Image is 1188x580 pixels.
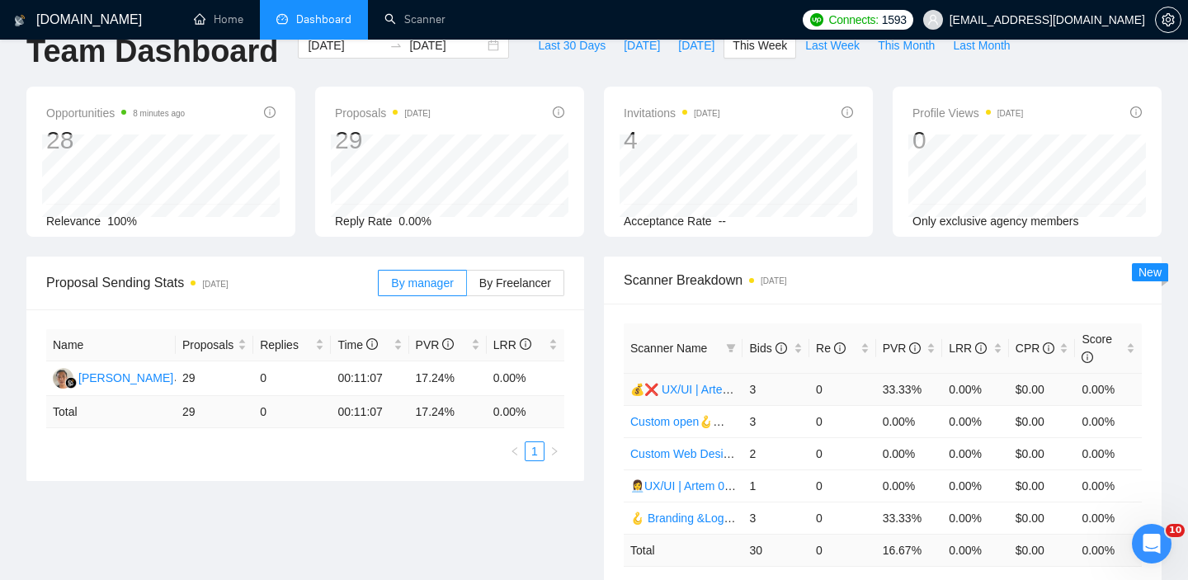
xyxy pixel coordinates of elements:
span: info-circle [909,342,921,354]
td: $0.00 [1009,437,1076,469]
span: Acceptance Rate [624,215,712,228]
td: 3 [742,502,809,534]
td: 0.00% [942,373,1009,405]
a: 💰❌ UX/UI | Artem | 27.11 тимчасово вимкнула [630,383,884,396]
td: Total [46,396,176,428]
td: 0 [809,534,876,566]
td: 3 [742,405,809,437]
time: [DATE] [694,109,719,118]
td: $0.00 [1009,373,1076,405]
a: 1 [526,442,544,460]
button: left [505,441,525,461]
a: searchScanner [384,12,445,26]
td: 0.00% [942,405,1009,437]
td: 0.00% [876,405,943,437]
span: info-circle [834,342,846,354]
td: 30 [742,534,809,566]
span: dashboard [276,13,288,25]
span: Last 30 Days [538,36,606,54]
td: 33.33% [876,373,943,405]
span: This Month [878,36,935,54]
span: Only exclusive agency members [912,215,1079,228]
input: Start date [308,36,383,54]
span: PVR [883,342,922,355]
span: Score [1082,332,1112,364]
span: info-circle [1130,106,1142,118]
a: JS[PERSON_NAME] [53,370,173,384]
span: CPR [1016,342,1054,355]
td: 00:11:07 [331,361,408,396]
span: New [1138,266,1162,279]
td: 2 [742,437,809,469]
span: [DATE] [678,36,714,54]
span: PVR [416,338,455,351]
a: Custom Web Design | Val | 11.09 filters changed [630,447,878,460]
a: setting [1155,13,1181,26]
span: Scanner Name [630,342,707,355]
span: Time [337,338,377,351]
span: info-circle [553,106,564,118]
td: 0 [809,405,876,437]
span: Replies [260,336,312,354]
td: 0.00% [876,469,943,502]
span: to [389,39,403,52]
th: Proposals [176,329,253,361]
span: LRR [949,342,987,355]
img: gigradar-bm.png [65,377,77,389]
td: $0.00 [1009,502,1076,534]
span: This Week [733,36,787,54]
span: LRR [493,338,531,351]
span: Reply Rate [335,215,392,228]
time: [DATE] [404,109,430,118]
td: 0.00% [942,437,1009,469]
td: 33.33% [876,502,943,534]
span: Proposals [335,103,431,123]
td: 0.00% [1075,373,1142,405]
span: right [549,446,559,456]
span: filter [726,343,736,353]
div: [PERSON_NAME] [78,369,173,387]
td: 0.00% [1075,437,1142,469]
td: 00:11:07 [331,396,408,428]
span: Proposals [182,336,234,354]
button: [DATE] [669,32,724,59]
td: 0 [809,437,876,469]
span: By Freelancer [479,276,551,290]
input: End date [409,36,484,54]
a: Custom open🪝👩‍💼 Web Design | Artem 11/09 other start [630,415,920,428]
td: $0.00 [1009,405,1076,437]
iframe: Intercom live chat [1132,524,1171,563]
div: 28 [46,125,185,156]
td: 0.00% [487,361,564,396]
span: user [927,14,939,26]
td: $ 0.00 [1009,534,1076,566]
img: JS [53,368,73,389]
time: 8 minutes ago [133,109,185,118]
button: Last 30 Days [529,32,615,59]
button: right [544,441,564,461]
span: info-circle [442,338,454,350]
span: Bids [749,342,786,355]
a: 🪝 Branding &Logo | Val | 15/05 added other end [630,512,881,525]
td: 0.00 % [942,534,1009,566]
td: 0.00 % [1075,534,1142,566]
a: 👩‍💼UX/UI | Artem 06/05 changed start [630,479,820,493]
li: 1 [525,441,544,461]
td: 17.24 % [409,396,487,428]
button: Last Month [944,32,1019,59]
span: [DATE] [624,36,660,54]
td: 0 [809,373,876,405]
div: 29 [335,125,431,156]
span: Scanner Breakdown [624,270,1142,290]
span: Opportunities [46,103,185,123]
span: swap-right [389,39,403,52]
td: 29 [176,396,253,428]
span: info-circle [264,106,276,118]
span: Profile Views [912,103,1023,123]
td: 0.00% [1075,469,1142,502]
img: upwork-logo.png [810,13,823,26]
td: 0.00% [1075,405,1142,437]
td: 0.00 % [487,396,564,428]
li: Previous Page [505,441,525,461]
th: Name [46,329,176,361]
